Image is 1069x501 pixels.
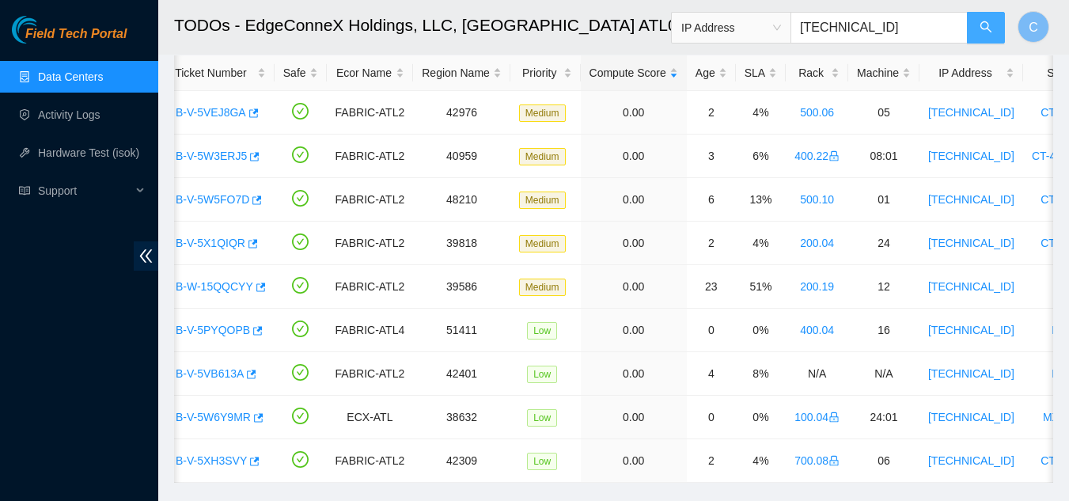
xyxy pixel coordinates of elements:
td: 0.00 [581,396,687,439]
td: 06 [848,439,919,483]
input: Enter text here... [790,12,968,44]
td: 0.00 [581,178,687,222]
span: check-circle [292,321,309,337]
span: double-left [134,241,158,271]
img: Akamai Technologies [12,16,80,44]
span: Medium [519,235,566,252]
a: B-V-5W5FO7D [176,193,249,206]
a: Akamai TechnologiesField Tech Portal [12,28,127,49]
span: check-circle [292,233,309,250]
td: FABRIC-ATL2 [327,265,414,309]
td: 0.00 [581,135,687,178]
span: check-circle [292,364,309,381]
span: check-circle [292,103,309,120]
span: read [19,185,30,196]
td: 42401 [413,352,510,396]
td: 4 [687,352,736,396]
td: FABRIC-ATL2 [327,178,414,222]
span: check-circle [292,190,309,207]
a: B-V-5X1QIQR [176,237,245,249]
td: 0% [736,396,786,439]
td: FABRIC-ATL2 [327,91,414,135]
td: 51411 [413,309,510,352]
a: Hardware Test (isok) [38,146,139,159]
td: 4% [736,439,786,483]
a: 700.08lock [794,454,840,467]
td: 16 [848,309,919,352]
td: FABRIC-ATL2 [327,352,414,396]
td: FABRIC-ATL2 [327,222,414,265]
td: FABRIC-ATL2 [327,439,414,483]
td: 0 [687,309,736,352]
a: Activity Logs [38,108,100,121]
span: Medium [519,279,566,296]
a: 200.19 [800,280,834,293]
td: 23 [687,265,736,309]
button: C [1018,11,1049,43]
td: 38632 [413,396,510,439]
td: 39586 [413,265,510,309]
td: N/A [786,352,848,396]
a: 500.06 [800,106,834,119]
span: lock [828,455,840,466]
td: 0.00 [581,309,687,352]
td: 48210 [413,178,510,222]
td: 42309 [413,439,510,483]
td: 08:01 [848,135,919,178]
a: [TECHNICAL_ID] [928,324,1014,336]
td: 3 [687,135,736,178]
span: Field Tech Portal [25,27,127,42]
span: lock [828,150,840,161]
td: 2 [687,439,736,483]
span: search [980,21,992,36]
a: 400.04 [800,324,834,336]
a: [TECHNICAL_ID] [928,150,1014,162]
span: check-circle [292,146,309,163]
td: 2 [687,222,736,265]
td: FABRIC-ATL2 [327,135,414,178]
td: N/A [848,352,919,396]
span: Medium [519,148,566,165]
td: 8% [736,352,786,396]
span: Medium [519,104,566,122]
td: 42976 [413,91,510,135]
span: Low [527,453,557,470]
td: 0.00 [581,439,687,483]
td: FABRIC-ATL4 [327,309,414,352]
a: [TECHNICAL_ID] [928,411,1014,423]
td: 4% [736,222,786,265]
td: 6 [687,178,736,222]
a: B-V-5XH3SVY [176,454,247,467]
a: 200.04 [800,237,834,249]
span: Support [38,175,131,207]
td: 13% [736,178,786,222]
span: C [1029,17,1038,37]
td: 2 [687,91,736,135]
a: [TECHNICAL_ID] [928,367,1014,380]
td: 39818 [413,222,510,265]
span: check-circle [292,277,309,294]
span: Low [527,366,557,383]
td: 24 [848,222,919,265]
span: check-circle [292,451,309,468]
span: lock [828,412,840,423]
a: [TECHNICAL_ID] [928,106,1014,119]
td: ECX-ATL [327,396,414,439]
a: B-V-5VEJ8GA [176,106,246,119]
a: B-V-5W3ERJ5 [176,150,247,162]
a: [TECHNICAL_ID] [928,237,1014,249]
button: search [967,12,1005,44]
span: Low [527,322,557,340]
span: Medium [519,192,566,209]
span: check-circle [292,408,309,424]
a: 400.22lock [794,150,840,162]
td: 0 [687,396,736,439]
a: 500.10 [800,193,834,206]
td: 0.00 [581,91,687,135]
td: 01 [848,178,919,222]
span: IP Address [681,16,781,40]
td: 0.00 [581,352,687,396]
td: 51% [736,265,786,309]
a: Data Centers [38,70,103,83]
a: B-V-5PYQOPB [176,324,250,336]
